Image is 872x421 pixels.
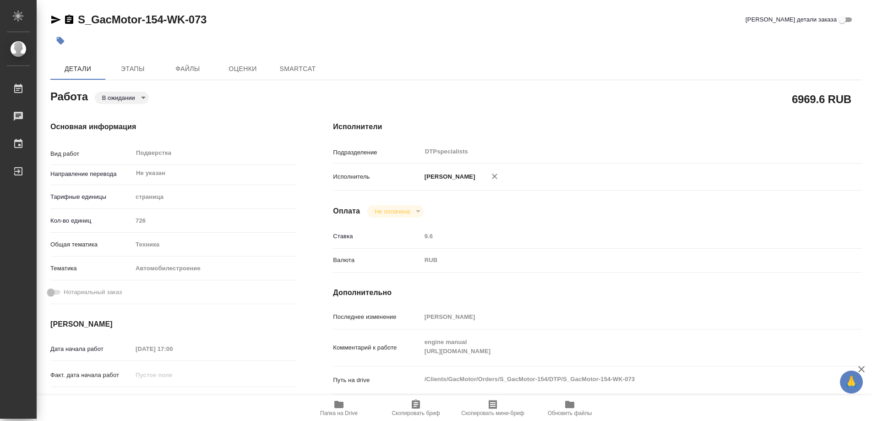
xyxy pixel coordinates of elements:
p: Тематика [50,264,132,273]
span: Обновить файлы [548,410,592,416]
p: [PERSON_NAME] [421,172,475,181]
span: Файлы [166,63,210,75]
p: Направление перевода [50,169,132,179]
input: Пустое поле [421,310,818,323]
p: Кол-во единиц [50,216,132,225]
div: Техника [132,237,296,252]
h4: Оплата [333,206,360,217]
input: Пустое поле [421,230,818,243]
p: Ставка [333,232,421,241]
button: В ожидании [99,94,138,102]
button: Скопировать ссылку [64,14,75,25]
input: Пустое поле [132,368,213,382]
p: Срок завершения работ [50,394,132,404]
input: Пустое поле [132,342,213,355]
textarea: engine manual [URL][DOMAIN_NAME] [421,334,818,359]
div: страница [132,189,296,205]
p: Валюта [333,256,421,265]
span: Этапы [111,63,155,75]
p: Дата начала работ [50,344,132,354]
div: Автомобилестроение [132,261,296,276]
p: Тарифные единицы [50,192,132,202]
h4: Дополнительно [333,287,862,298]
span: Скопировать мини-бриф [461,410,524,416]
span: Папка на Drive [320,410,358,416]
div: RUB [421,252,818,268]
p: Подразделение [333,148,421,157]
button: Обновить файлы [531,395,608,421]
p: Путь на drive [333,376,421,385]
button: Не оплачена [372,208,413,215]
span: SmartCat [276,63,320,75]
h2: 6969.6 RUB [792,91,851,107]
p: Общая тематика [50,240,132,249]
span: Детали [56,63,100,75]
span: Скопировать бриф [392,410,440,416]
button: Скопировать мини-бриф [454,395,531,421]
a: S_GacMotor-154-WK-073 [78,13,207,26]
span: 🙏 [844,372,859,392]
input: Пустое поле [132,392,213,405]
button: Папка на Drive [300,395,377,421]
span: Оценки [221,63,265,75]
button: 🙏 [840,371,863,394]
textarea: /Clients/GacMotor/Orders/S_GacMotor-154/DTP/S_GacMotor-154-WK-073 [421,372,818,387]
p: Исполнитель [333,172,421,181]
h2: Работа [50,87,88,104]
button: Удалить исполнителя [485,166,505,186]
span: [PERSON_NAME] детали заказа [746,15,837,24]
button: Добавить тэг [50,31,71,51]
button: Скопировать бриф [377,395,454,421]
input: Пустое поле [132,214,296,227]
p: Вид работ [50,149,132,159]
div: В ожидании [367,205,424,218]
h4: Исполнители [333,121,862,132]
span: Нотариальный заказ [64,288,122,297]
button: Скопировать ссылку для ЯМессенджера [50,14,61,25]
h4: [PERSON_NAME] [50,319,296,330]
p: Факт. дата начала работ [50,371,132,380]
h4: Основная информация [50,121,296,132]
p: Комментарий к работе [333,343,421,352]
p: Последнее изменение [333,312,421,322]
div: В ожидании [95,92,149,104]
